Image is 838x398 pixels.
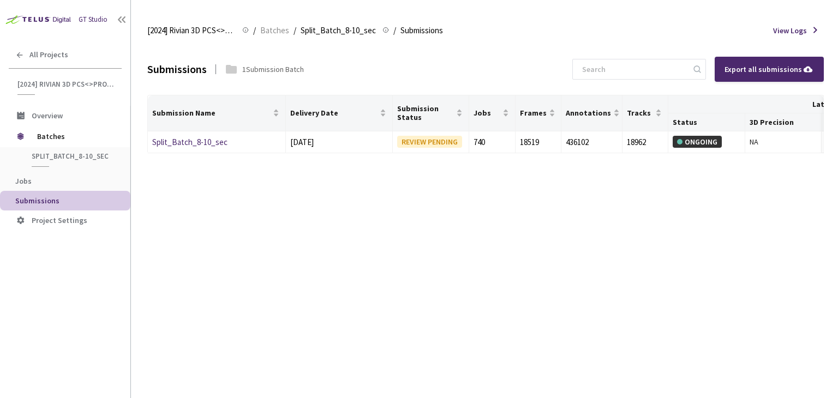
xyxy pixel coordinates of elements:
[15,176,32,186] span: Jobs
[397,136,462,148] div: REVIEW PENDING
[520,108,547,117] span: Frames
[576,59,692,79] input: Search
[15,196,59,206] span: Submissions
[258,24,291,36] a: Batches
[400,24,443,37] span: Submissions
[627,108,653,117] span: Tracks
[148,95,286,131] th: Submission Name
[474,108,500,117] span: Jobs
[79,14,107,25] div: GT Studio
[17,80,115,89] span: [2024] Rivian 3D PCS<>Production
[520,136,556,149] div: 18519
[561,95,622,131] th: Annotations
[290,108,378,117] span: Delivery Date
[627,136,663,149] div: 18962
[147,61,207,77] div: Submissions
[516,95,561,131] th: Frames
[29,50,68,59] span: All Projects
[152,137,228,147] a: Split_Batch_8-10_sec
[152,108,271,117] span: Submission Name
[566,136,618,149] div: 436102
[290,136,388,149] div: [DATE]
[37,125,112,147] span: Batches
[253,24,256,37] li: /
[469,95,515,131] th: Jobs
[622,95,668,131] th: Tracks
[750,136,817,148] div: NA
[32,215,87,225] span: Project Settings
[566,108,611,117] span: Annotations
[147,24,236,37] span: [2024] Rivian 3D PCS<>Production
[745,113,822,131] th: 3D Precision
[393,95,469,131] th: Submission Status
[773,25,807,37] span: View Logs
[474,136,510,149] div: 740
[393,24,396,37] li: /
[668,113,745,131] th: Status
[260,24,289,37] span: Batches
[32,152,112,161] span: Split_Batch_8-10_sec
[301,24,376,37] span: Split_Batch_8-10_sec
[294,24,296,37] li: /
[286,95,393,131] th: Delivery Date
[725,63,814,75] div: Export all submissions
[32,111,63,120] span: Overview
[673,136,722,148] div: ONGOING
[397,104,454,122] span: Submission Status
[242,63,304,75] div: 1 Submission Batch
